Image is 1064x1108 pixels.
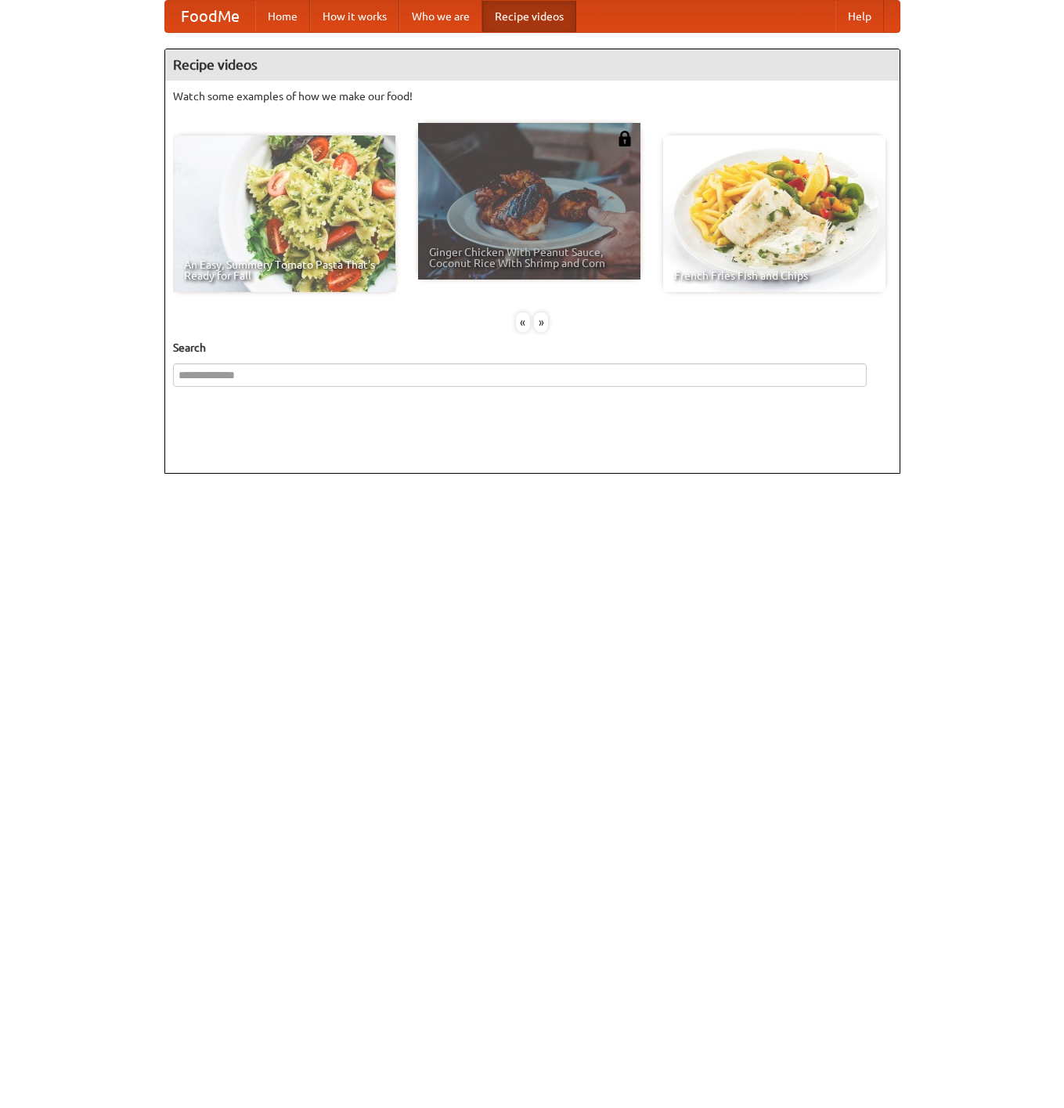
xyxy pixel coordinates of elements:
span: French Fries Fish and Chips [674,270,875,281]
img: 483408.png [617,131,633,146]
a: FoodMe [165,1,255,32]
div: « [516,312,530,332]
a: French Fries Fish and Chips [663,135,885,292]
h4: Recipe videos [165,49,900,81]
span: An Easy, Summery Tomato Pasta That's Ready for Fall [184,259,384,281]
div: » [534,312,548,332]
a: How it works [310,1,399,32]
a: Recipe videos [482,1,576,32]
a: Home [255,1,310,32]
a: Help [835,1,884,32]
a: Who we are [399,1,482,32]
h5: Search [173,340,892,355]
p: Watch some examples of how we make our food! [173,88,892,104]
a: An Easy, Summery Tomato Pasta That's Ready for Fall [173,135,395,292]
